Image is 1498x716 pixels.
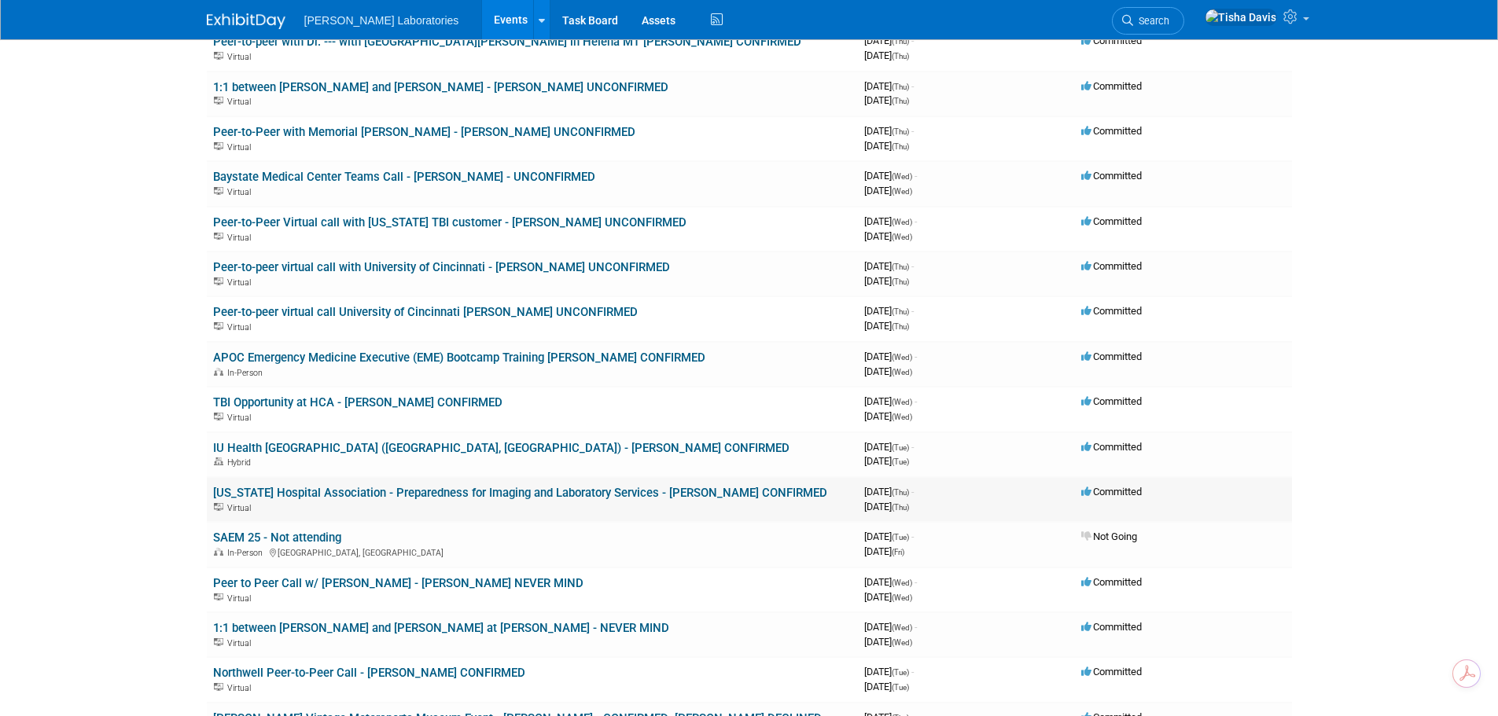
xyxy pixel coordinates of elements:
[227,683,256,693] span: Virtual
[892,368,912,376] span: (Wed)
[227,548,267,558] span: In-Person
[911,80,914,92] span: -
[213,441,789,455] a: IU Health [GEOGRAPHIC_DATA] ([GEOGRAPHIC_DATA], [GEOGRAPHIC_DATA]) - [PERSON_NAME] CONFIRMED
[1081,170,1142,182] span: Committed
[892,578,912,587] span: (Wed)
[915,351,917,362] span: -
[214,683,223,691] img: Virtual Event
[864,545,904,557] span: [DATE]
[1081,486,1142,498] span: Committed
[864,441,914,453] span: [DATE]
[864,365,912,377] span: [DATE]
[213,170,595,184] a: Baystate Medical Center Teams Call - [PERSON_NAME] - UNCONFIRMED
[892,218,912,226] span: (Wed)
[864,305,914,317] span: [DATE]
[892,443,909,452] span: (Tue)
[864,215,917,227] span: [DATE]
[214,97,223,105] img: Virtual Event
[214,233,223,241] img: Virtual Event
[213,35,801,49] a: Peer-to-peer with Dr. --- with [GEOGRAPHIC_DATA][PERSON_NAME] in Helena MT [PERSON_NAME] CONFIRMED
[213,666,525,680] a: Northwell Peer-to-Peer Call - [PERSON_NAME] CONFIRMED
[892,187,912,196] span: (Wed)
[213,80,668,94] a: 1:1 between [PERSON_NAME] and [PERSON_NAME] - [PERSON_NAME] UNCONFIRMED
[227,322,256,332] span: Virtual
[213,351,705,365] a: APOC Emergency Medicine Executive (EME) Bootcamp Training [PERSON_NAME] CONFIRMED
[214,457,223,465] img: Hybrid Event
[892,83,909,91] span: (Thu)
[227,593,256,604] span: Virtual
[892,533,909,542] span: (Tue)
[911,531,914,542] span: -
[227,413,256,423] span: Virtual
[864,486,914,498] span: [DATE]
[864,50,909,61] span: [DATE]
[214,322,223,330] img: Virtual Event
[227,97,256,107] span: Virtual
[864,636,912,648] span: [DATE]
[892,37,909,46] span: (Thu)
[915,170,917,182] span: -
[213,486,827,500] a: [US_STATE] Hospital Association - Preparedness for Imaging and Laboratory Services - [PERSON_NAME...
[915,576,917,588] span: -
[227,457,256,468] span: Hybrid
[864,576,917,588] span: [DATE]
[864,531,914,542] span: [DATE]
[864,35,914,46] span: [DATE]
[911,260,914,272] span: -
[1081,531,1137,542] span: Not Going
[1081,576,1142,588] span: Committed
[911,441,914,453] span: -
[892,413,912,421] span: (Wed)
[213,215,686,229] a: Peer-to-Peer Virtual call with [US_STATE] TBI customer - [PERSON_NAME] UNCONFIRMED
[214,142,223,150] img: Virtual Event
[213,125,635,139] a: Peer-to-Peer with Memorial [PERSON_NAME] - [PERSON_NAME] UNCONFIRMED
[892,52,909,61] span: (Thu)
[1205,9,1277,26] img: Tisha Davis
[864,395,917,407] span: [DATE]
[1081,441,1142,453] span: Committed
[892,638,912,647] span: (Wed)
[892,127,909,136] span: (Thu)
[892,623,912,632] span: (Wed)
[214,593,223,601] img: Virtual Event
[227,277,256,288] span: Virtual
[214,277,223,285] img: Virtual Event
[227,503,256,513] span: Virtual
[864,230,912,242] span: [DATE]
[214,638,223,646] img: Virtual Event
[214,52,223,60] img: Virtual Event
[915,395,917,407] span: -
[864,275,909,287] span: [DATE]
[864,681,909,692] span: [DATE]
[213,621,669,635] a: 1:1 between [PERSON_NAME] and [PERSON_NAME] at [PERSON_NAME] - NEVER MIND
[892,97,909,105] span: (Thu)
[915,215,917,227] span: -
[213,305,638,319] a: Peer-to-peer virtual call University of Cincinnati [PERSON_NAME] UNCONFIRMED
[892,277,909,286] span: (Thu)
[1081,351,1142,362] span: Committed
[892,503,909,512] span: (Thu)
[864,501,909,512] span: [DATE]
[1081,35,1142,46] span: Committed
[864,666,914,677] span: [DATE]
[892,457,909,466] span: (Tue)
[1081,260,1142,272] span: Committed
[864,410,912,422] span: [DATE]
[214,413,223,420] img: Virtual Event
[892,683,909,692] span: (Tue)
[911,486,914,498] span: -
[864,621,917,633] span: [DATE]
[892,142,909,151] span: (Thu)
[1081,215,1142,227] span: Committed
[304,14,459,27] span: [PERSON_NAME] Laboratories
[892,488,909,497] span: (Thu)
[864,591,912,603] span: [DATE]
[864,140,909,152] span: [DATE]
[214,503,223,511] img: Virtual Event
[864,80,914,92] span: [DATE]
[227,52,256,62] span: Virtual
[892,398,912,406] span: (Wed)
[864,455,909,467] span: [DATE]
[864,351,917,362] span: [DATE]
[864,185,912,196] span: [DATE]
